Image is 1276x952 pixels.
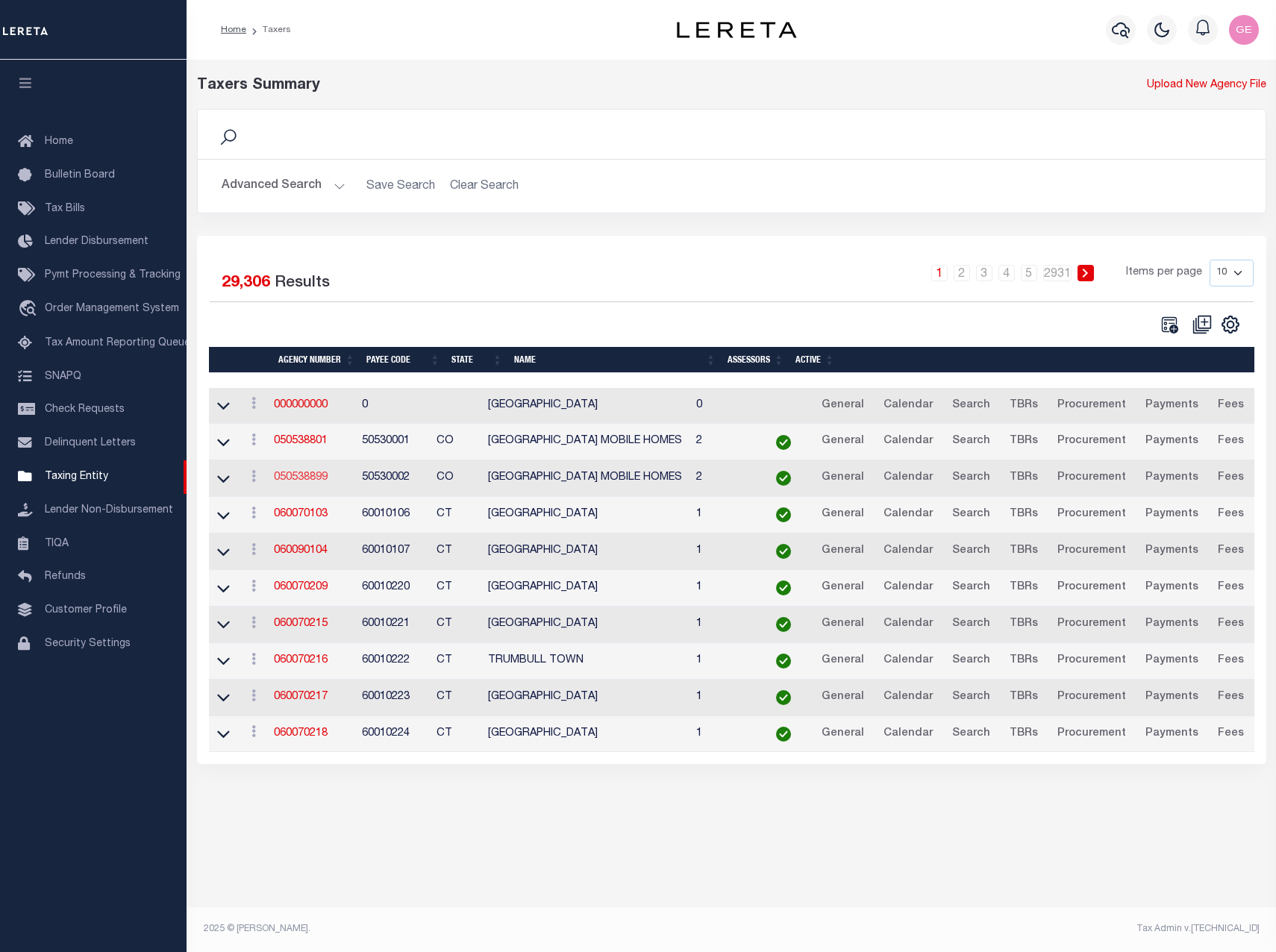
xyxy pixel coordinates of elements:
td: 1 [690,643,758,680]
a: General [815,576,871,600]
a: Search [945,722,997,746]
td: 60010222 [356,643,431,680]
a: TBRs [1003,394,1045,418]
a: Search [945,576,997,600]
span: Taxing Entity [45,472,108,482]
a: Payments [1139,576,1205,600]
a: 050538899 [274,472,328,483]
td: CO [431,424,483,460]
a: General [815,539,871,563]
a: Calendar [877,686,939,710]
th: Active: activate to sort column ascending [789,347,840,373]
a: Search [945,430,997,454]
span: Pymt Processing & Tracking [45,270,181,281]
td: 60010106 [356,497,431,533]
a: General [815,613,871,636]
td: [GEOGRAPHIC_DATA] [482,497,690,533]
td: 0 [356,388,431,425]
a: Calendar [877,466,939,490]
a: Calendar [877,576,939,600]
a: Fees [1211,503,1251,527]
td: CO [431,460,483,497]
a: Payments [1139,722,1205,746]
a: 060070216 [274,655,328,666]
img: check-icon-green.svg [776,471,791,486]
td: [GEOGRAPHIC_DATA] [482,680,690,716]
span: Lender Disbursement [45,237,148,247]
img: check-icon-green.svg [776,654,791,668]
span: Bulletin Board [45,170,115,181]
a: Search [945,649,997,673]
a: 060070103 [274,509,328,519]
a: Calendar [877,394,939,418]
a: 1 [931,265,948,281]
span: Check Requests [45,404,125,415]
a: Fees [1211,539,1251,563]
td: CT [431,607,483,643]
td: 1 [690,716,758,753]
label: Results [275,272,330,295]
td: 1 [690,497,758,533]
a: 5 [1021,265,1037,281]
a: TBRs [1003,686,1045,710]
img: check-icon-green.svg [776,617,791,632]
span: Order Management System [45,304,179,314]
td: [GEOGRAPHIC_DATA] MOBILE HOMES [482,424,690,460]
div: Taxers Summary [197,75,993,97]
img: check-icon-green.svg [776,544,791,559]
td: CT [431,680,483,716]
a: 3 [976,265,992,281]
a: Procurement [1051,613,1133,636]
a: TBRs [1003,649,1045,673]
a: Payments [1139,613,1205,636]
a: Calendar [877,539,939,563]
a: Fees [1211,394,1251,418]
td: 50530001 [356,424,431,460]
a: General [815,503,871,527]
td: 60010107 [356,533,431,570]
img: logo-dark.svg [677,22,796,38]
a: TBRs [1003,430,1045,454]
a: Procurement [1051,649,1133,673]
a: 000000000 [274,400,328,410]
td: 2 [690,424,758,460]
li: Taxers [246,23,291,37]
span: Items per page [1126,265,1202,281]
img: check-icon-green.svg [776,435,791,450]
td: 1 [690,533,758,570]
a: 2 [954,265,970,281]
a: Search [945,613,997,636]
a: Payments [1139,539,1205,563]
a: Payments [1139,649,1205,673]
td: 1 [690,570,758,607]
td: CT [431,570,483,607]
th: Payee Code: activate to sort column ascending [360,347,445,373]
span: Refunds [45,571,86,582]
td: [GEOGRAPHIC_DATA] MOBILE HOMES [482,460,690,497]
a: TBRs [1003,466,1045,490]
a: TBRs [1003,576,1045,600]
a: Procurement [1051,576,1133,600]
a: TBRs [1003,503,1045,527]
span: Customer Profile [45,605,127,616]
td: TRUMBULL TOWN [482,643,690,680]
a: 060070217 [274,692,328,702]
a: General [815,466,871,490]
a: TBRs [1003,613,1045,636]
td: 60010223 [356,680,431,716]
a: Procurement [1051,466,1133,490]
a: Procurement [1051,722,1133,746]
span: SNAPQ [45,371,81,381]
button: Advanced Search [222,172,345,201]
td: 1 [690,607,758,643]
a: Search [945,466,997,490]
a: Upload New Agency File [1147,78,1266,94]
a: Fees [1211,686,1251,710]
span: Home [45,137,73,147]
a: General [815,722,871,746]
a: Fees [1211,722,1251,746]
td: 0 [690,388,758,425]
a: General [815,649,871,673]
td: [GEOGRAPHIC_DATA] [482,607,690,643]
img: check-icon-green.svg [776,580,791,595]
